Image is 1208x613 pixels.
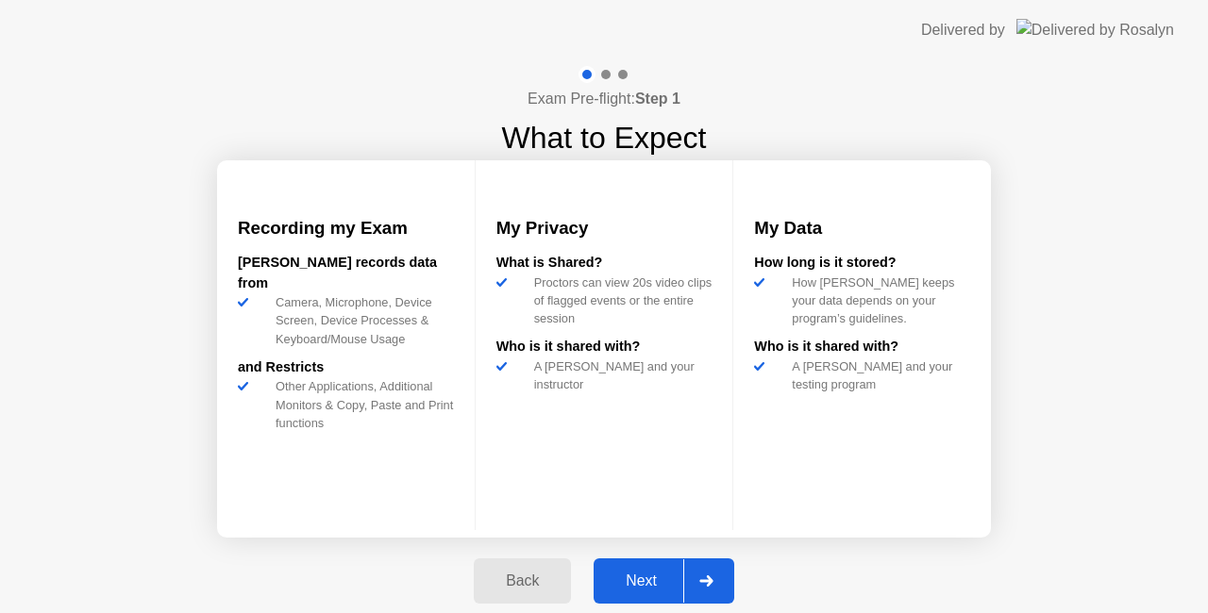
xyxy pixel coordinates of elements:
h4: Exam Pre-flight: [528,88,680,110]
div: A [PERSON_NAME] and your instructor [527,357,713,393]
div: Other Applications, Additional Monitors & Copy, Paste and Print functions [268,377,454,432]
b: Step 1 [635,91,680,107]
div: Who is it shared with? [754,337,970,357]
button: Back [474,558,571,604]
div: [PERSON_NAME] records data from [238,253,454,293]
button: Next [594,558,734,604]
div: Who is it shared with? [496,337,713,357]
div: How long is it stored? [754,253,970,273]
h3: My Data [754,215,970,241]
h1: What to Expect [502,115,707,160]
div: Back [479,572,565,589]
div: How [PERSON_NAME] keeps your data depends on your program’s guidelines. [784,273,970,328]
h3: My Privacy [496,215,713,241]
div: and Restricts [238,357,454,378]
div: Delivered by [921,19,1005,41]
div: Proctors can view 20s video clips of flagged events or the entire session [527,273,713,328]
div: What is Shared? [496,253,713,273]
div: Camera, Microphone, Device Screen, Device Processes & Keyboard/Mouse Usage [268,293,454,348]
div: Next [599,572,683,589]
img: Delivered by Rosalyn [1016,19,1174,41]
div: A [PERSON_NAME] and your testing program [784,357,970,393]
h3: Recording my Exam [238,215,454,241]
